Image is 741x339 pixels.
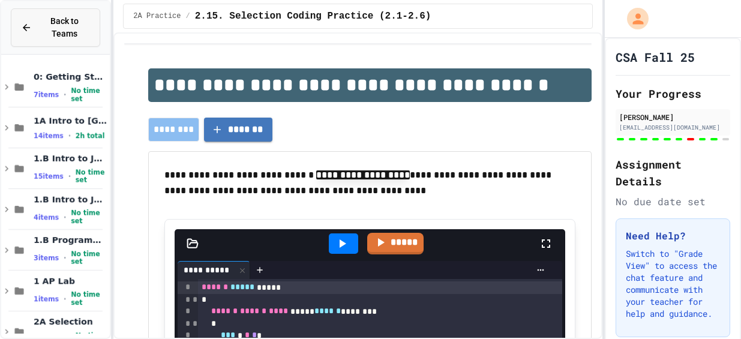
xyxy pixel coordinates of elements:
span: • [64,253,66,263]
span: 4 items [34,214,59,221]
h1: CSA Fall 25 [616,49,695,65]
span: 2A Selection [34,316,107,327]
p: Switch to "Grade View" to access the chat feature and communicate with your teacher for help and ... [626,248,720,320]
h2: Your Progress [616,85,730,102]
span: • [64,212,66,222]
span: 3 items [34,254,59,262]
span: • [68,131,71,140]
span: 1.B Intro to Java (Practice) [34,194,107,205]
button: Back to Teams [11,8,100,47]
span: 14 items [34,132,64,140]
span: 1 AP Lab [34,275,107,286]
span: 0: Getting Started [34,71,107,82]
span: / [186,11,190,21]
span: 2A Practice [133,11,181,21]
span: No time set [71,250,107,266]
div: [PERSON_NAME] [619,112,727,122]
h2: Assignment Details [616,156,730,190]
span: 1A Intro to [GEOGRAPHIC_DATA] [34,115,107,126]
span: No time set [71,209,107,225]
h3: Need Help? [626,229,720,243]
span: No time set [71,291,107,307]
span: Back to Teams [39,15,90,40]
span: 2h total [76,132,105,140]
span: • [68,172,71,181]
span: 1.B Programming Challenges [34,235,107,245]
div: My Account [614,5,652,32]
span: 7 items [34,91,59,99]
div: [EMAIL_ADDRESS][DOMAIN_NAME] [619,123,727,132]
span: 1.B Intro to Java (Lesson) [34,153,107,164]
div: No due date set [616,194,730,209]
span: • [64,90,66,100]
span: 1 items [34,295,59,303]
span: 2.15. Selection Coding Practice (2.1-2.6) [195,9,431,23]
span: • [64,294,66,304]
span: No time set [76,169,107,184]
span: No time set [71,87,107,103]
span: 15 items [34,173,64,181]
